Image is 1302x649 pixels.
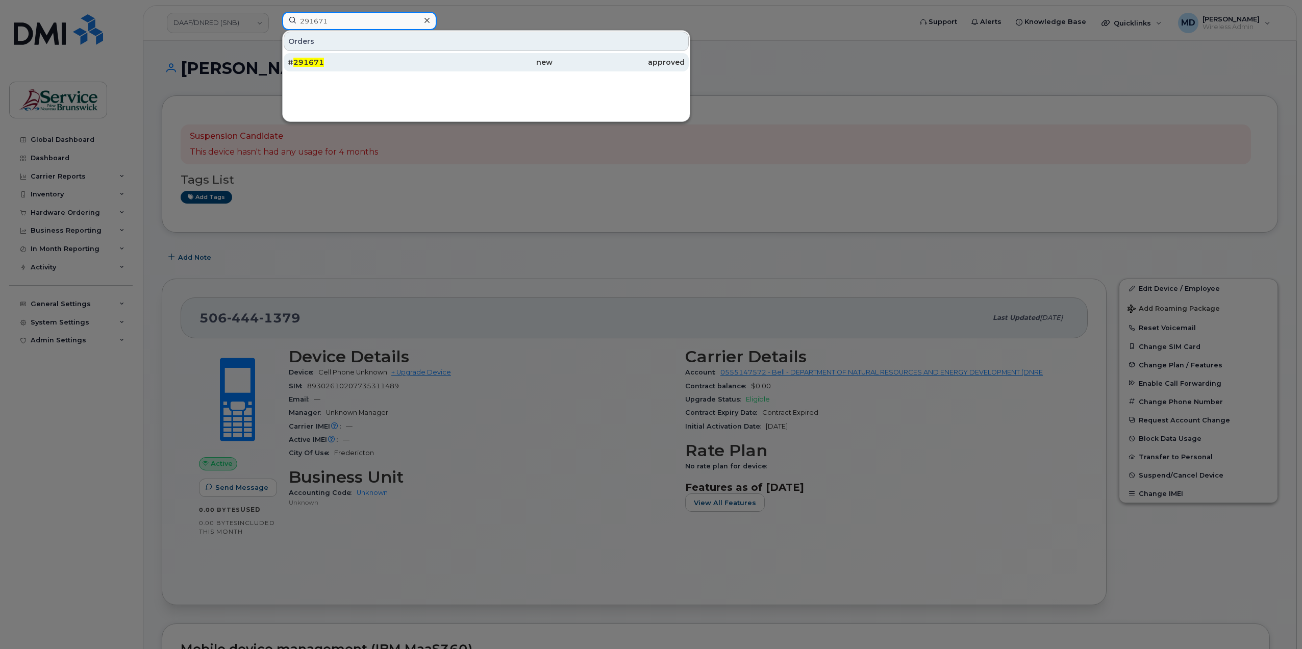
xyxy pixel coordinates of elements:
div: Orders [284,32,689,51]
div: approved [553,57,685,67]
span: 291671 [293,58,324,67]
div: new [420,57,552,67]
div: # [288,57,420,67]
a: #291671newapproved [284,53,689,71]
